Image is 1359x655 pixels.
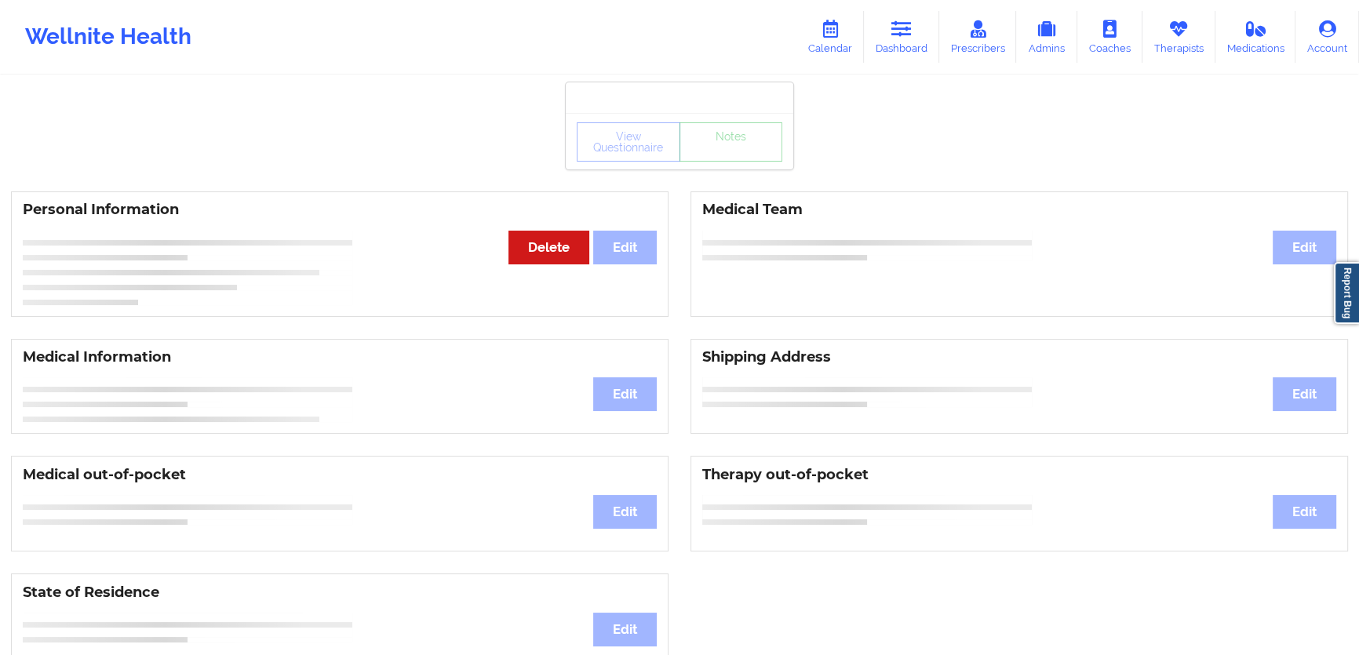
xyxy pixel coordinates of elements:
[1077,11,1142,63] a: Coaches
[1016,11,1077,63] a: Admins
[23,466,657,484] h3: Medical out-of-pocket
[864,11,939,63] a: Dashboard
[796,11,864,63] a: Calendar
[23,348,657,366] h3: Medical Information
[23,584,657,602] h3: State of Residence
[702,466,1336,484] h3: Therapy out-of-pocket
[23,201,657,219] h3: Personal Information
[702,201,1336,219] h3: Medical Team
[1295,11,1359,63] a: Account
[1334,262,1359,324] a: Report Bug
[939,11,1017,63] a: Prescribers
[702,348,1336,366] h3: Shipping Address
[1142,11,1215,63] a: Therapists
[508,231,589,264] button: Delete
[1215,11,1296,63] a: Medications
